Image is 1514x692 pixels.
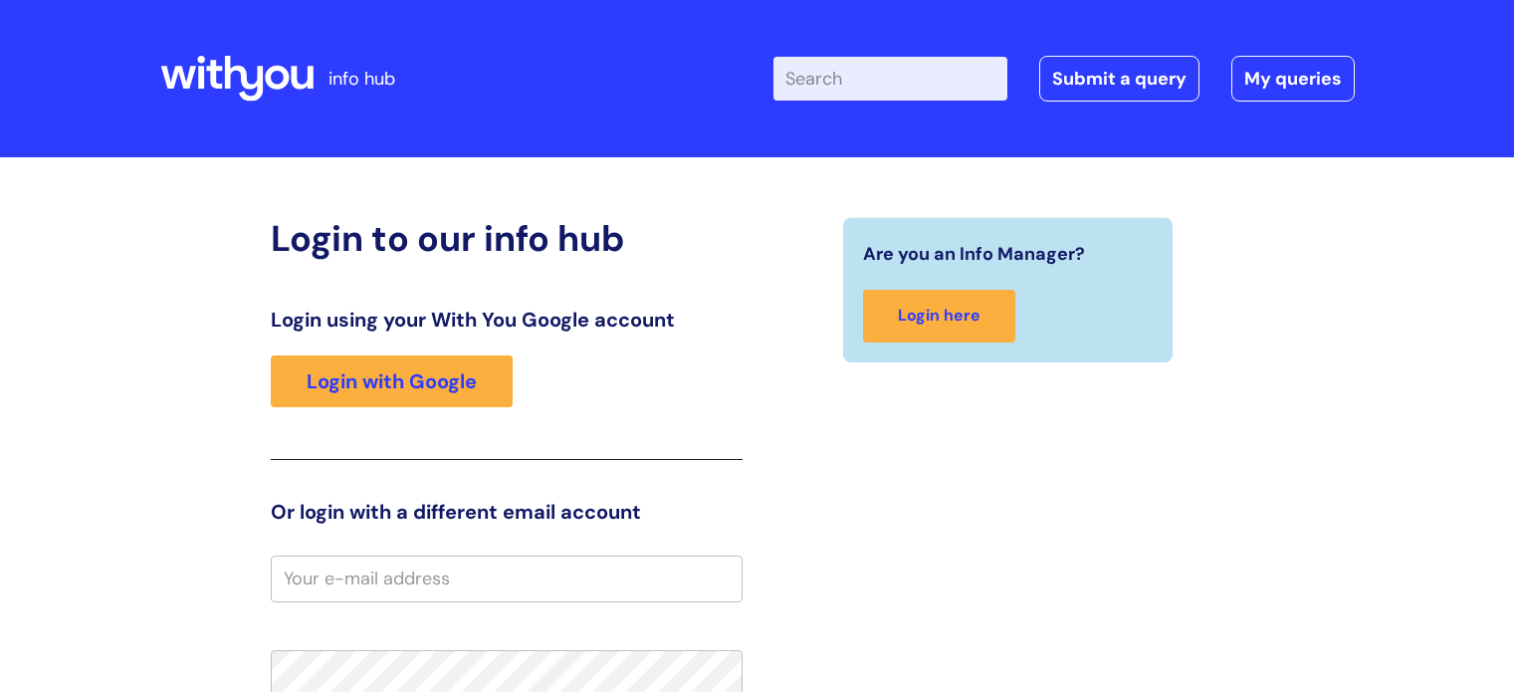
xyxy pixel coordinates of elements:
[271,308,743,332] h3: Login using your With You Google account
[328,63,395,95] p: info hub
[1039,56,1199,102] a: Submit a query
[863,290,1015,343] a: Login here
[271,355,513,407] a: Login with Google
[271,556,743,601] input: Your e-mail address
[271,500,743,524] h3: Or login with a different email account
[1231,56,1355,102] a: My queries
[271,217,743,260] h2: Login to our info hub
[773,57,1007,101] input: Search
[863,238,1085,270] span: Are you an Info Manager?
